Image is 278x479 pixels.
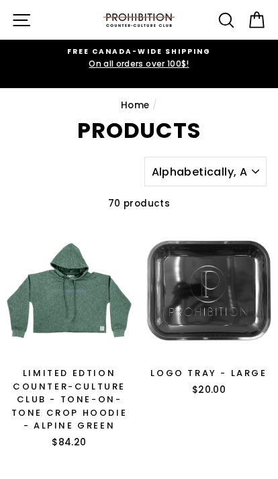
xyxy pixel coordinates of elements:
span: On all orders over 100$! [15,57,263,70]
div: $20.00 [146,383,271,397]
h1: Products [11,120,267,141]
span: / [152,99,157,112]
div: $84.20 [7,436,132,449]
a: Home [121,99,149,112]
img: PROHIBITION COUNTER-CULTURE CLUB [102,13,176,27]
nav: breadcrumbs [11,98,267,113]
p: 70 products [11,196,267,211]
span: FREE CANADA-WIDE SHIPPING [15,46,263,57]
div: LIMITED EDTION COUNTER-CULTURE CLUB - TONE-ON-TONE CROP HOODIE - ALPINE GREEN [7,367,132,433]
div: LOGO TRAY - LARGE [146,367,271,380]
a: LOGO TRAY - LARGE$20.00 [140,221,278,401]
a: FREE CANADA-WIDE SHIPPING On all orders over 100$! [15,46,263,71]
